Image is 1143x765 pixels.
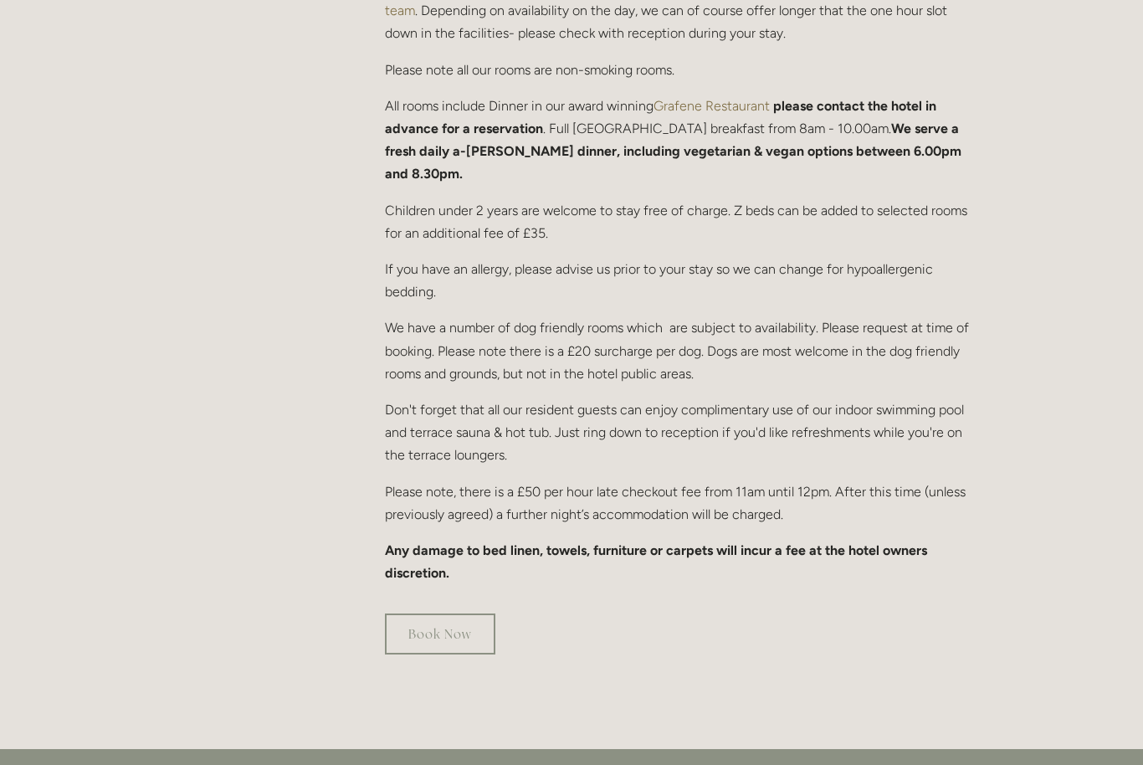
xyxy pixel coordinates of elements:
p: Please note all our rooms are non-smoking rooms. [385,59,971,81]
a: Book Now [385,614,495,655]
a: Grafene Restaurant [654,98,770,114]
p: All rooms include Dinner in our award winning . Full [GEOGRAPHIC_DATA] breakfast from 8am - 10.00am. [385,95,971,186]
strong: Any damage to bed linen, towels, furniture or carpets will incur a fee at the hotel owners discre... [385,542,930,581]
p: We have a number of dog friendly rooms which are subject to availability. Please request at time ... [385,316,971,385]
p: Don't forget that all our resident guests can enjoy complimentary use of our indoor swimming pool... [385,398,971,467]
p: If you have an allergy, please advise us prior to your stay so we can change for hypoallergenic b... [385,258,971,303]
p: Please note, there is a £50 per hour late checkout fee from 11am until 12pm. After this time (unl... [385,480,971,526]
p: Children under 2 years are welcome to stay free of charge. Z beds can be added to selected rooms ... [385,199,971,244]
strong: We serve a fresh daily a-[PERSON_NAME] dinner, including vegetarian & vegan options between 6.00p... [385,121,965,182]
